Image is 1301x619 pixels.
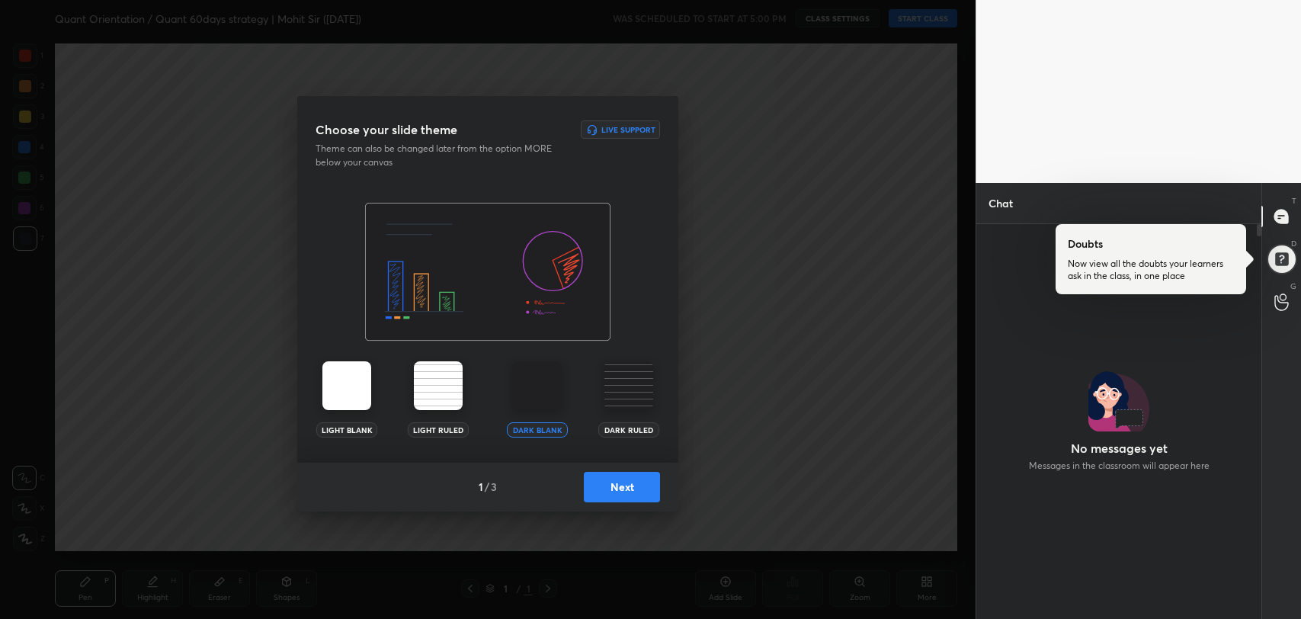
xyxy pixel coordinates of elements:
div: Dark Blank [507,422,568,438]
p: Theme can also be changed later from the option MORE below your canvas [316,142,562,169]
h4: / [485,479,489,495]
img: darkTheme.aa1caeba.svg [513,361,562,410]
p: T [1292,195,1296,207]
div: Light Ruled [408,422,469,438]
p: Chat [976,183,1025,223]
p: D [1291,238,1296,249]
img: lightTheme.5bb83c5b.svg [322,361,371,410]
h4: 3 [491,479,497,495]
img: lightRuledTheme.002cd57a.svg [414,361,463,410]
button: Next [584,472,660,502]
div: Dark Ruled [598,422,659,438]
p: G [1290,281,1296,292]
h6: Live Support [601,126,655,133]
img: darkThemeBanner.f801bae7.svg [365,203,610,342]
img: darkRuledTheme.359fb5fd.svg [604,361,653,410]
h3: Choose your slide theme [316,120,457,139]
div: Light Blank [316,422,377,438]
h4: 1 [479,479,483,495]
